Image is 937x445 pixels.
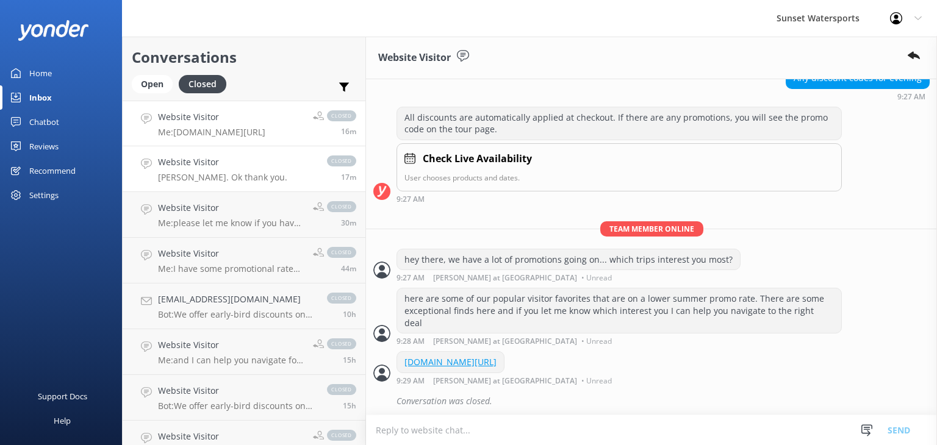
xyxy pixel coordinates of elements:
[327,430,356,441] span: closed
[581,377,612,385] span: • Unread
[397,391,930,411] div: Conversation was closed.
[132,75,173,93] div: Open
[327,155,356,166] span: closed
[327,247,356,258] span: closed
[327,110,356,121] span: closed
[423,151,532,167] h4: Check Live Availability
[123,146,365,192] a: Website Visitor[PERSON_NAME]. Ok thank you.closed17m
[397,376,615,385] div: 08:29am 16-Aug-2025 (UTC -05:00) America/Cancun
[123,238,365,283] a: Website VisitorMe:I have some promotional rates we are offering currentlyclosed44m
[341,172,356,182] span: 08:27am 16-Aug-2025 (UTC -05:00) America/Cancun
[397,273,741,282] div: 08:27am 16-Aug-2025 (UTC -05:00) America/Cancun
[373,391,930,411] div: 2025-08-16T13:37:57.531
[158,384,315,397] h4: Website Visitor
[397,338,425,345] strong: 9:28 AM
[397,274,425,282] strong: 9:27 AM
[433,274,577,282] span: [PERSON_NAME] at [GEOGRAPHIC_DATA]
[327,293,356,304] span: closed
[158,400,315,411] p: Bot: We offer early-bird discounts on all of our morning trips. Booking directly guarantees the l...
[600,221,703,237] span: Team member online
[327,384,356,395] span: closed
[132,77,179,90] a: Open
[397,107,841,140] div: All discounts are automatically applied at checkout. If there are any promotions, you will see th...
[29,61,52,85] div: Home
[397,194,842,203] div: 08:27am 16-Aug-2025 (UTC -05:00) America/Cancun
[158,201,304,215] h4: Website Visitor
[341,126,356,137] span: 08:29am 16-Aug-2025 (UTC -05:00) America/Cancun
[397,249,740,270] div: hey there, we have a lot of promotions going on... which trips interest you most?
[158,430,304,443] h4: Website Visitor
[179,77,232,90] a: Closed
[378,50,451,66] h3: Website Visitor
[158,309,315,320] p: Bot: We offer early-bird discounts on all of our morning trips. When you book direct, we guarante...
[433,338,577,345] span: [PERSON_NAME] at [GEOGRAPHIC_DATA]
[29,134,59,158] div: Reviews
[123,101,365,146] a: Website VisitorMe:[DOMAIN_NAME][URL]closed16m
[29,110,59,134] div: Chatbot
[397,196,425,203] strong: 9:27 AM
[29,158,76,183] div: Recommend
[397,377,425,385] strong: 9:29 AM
[158,218,304,229] p: Me: please let me know if you have any specific questions, happy to help :)
[343,309,356,319] span: 10:23pm 15-Aug-2025 (UTC -05:00) America/Cancun
[29,85,52,110] div: Inbox
[327,338,356,349] span: closed
[54,408,71,433] div: Help
[132,46,356,69] h2: Conversations
[404,356,497,368] a: [DOMAIN_NAME][URL]
[29,183,59,207] div: Settings
[433,377,577,385] span: [PERSON_NAME] at [GEOGRAPHIC_DATA]
[158,338,304,352] h4: Website Visitor
[158,110,265,124] h4: Website Visitor
[341,218,356,228] span: 08:15am 16-Aug-2025 (UTC -05:00) America/Cancun
[123,192,365,238] a: Website VisitorMe:please let me know if you have any specific questions, happy to help :)closed30m
[343,355,356,365] span: 05:15pm 15-Aug-2025 (UTC -05:00) America/Cancun
[38,384,87,408] div: Support Docs
[327,201,356,212] span: closed
[123,283,365,329] a: [EMAIL_ADDRESS][DOMAIN_NAME]Bot:We offer early-bird discounts on all of our morning trips. When y...
[123,329,365,375] a: Website VisitorMe:and I can help you navigate for booking the first jetski tour of the day on eit...
[158,355,304,366] p: Me: and I can help you navigate for booking the first jetski tour of the day on either location, ...
[158,127,265,138] p: Me: [DOMAIN_NAME][URL]
[343,400,356,411] span: 05:12pm 15-Aug-2025 (UTC -05:00) America/Cancun
[404,172,834,183] p: User chooses products and dates.
[897,93,925,101] strong: 9:27 AM
[158,155,287,169] h4: Website Visitor
[786,92,930,101] div: 08:27am 16-Aug-2025 (UTC -05:00) America/Cancun
[397,288,841,333] div: here are some of our popular visitor favorites that are on a lower summer promo rate. There are s...
[341,263,356,274] span: 08:01am 16-Aug-2025 (UTC -05:00) America/Cancun
[158,172,287,183] p: [PERSON_NAME]. Ok thank you.
[179,75,226,93] div: Closed
[397,336,842,345] div: 08:28am 16-Aug-2025 (UTC -05:00) America/Cancun
[581,274,612,282] span: • Unread
[158,263,304,274] p: Me: I have some promotional rates we are offering currently
[158,247,304,260] h4: Website Visitor
[18,20,88,40] img: yonder-white-logo.png
[158,293,315,306] h4: [EMAIL_ADDRESS][DOMAIN_NAME]
[123,375,365,421] a: Website VisitorBot:We offer early-bird discounts on all of our morning trips. Booking directly gu...
[581,338,612,345] span: • Unread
